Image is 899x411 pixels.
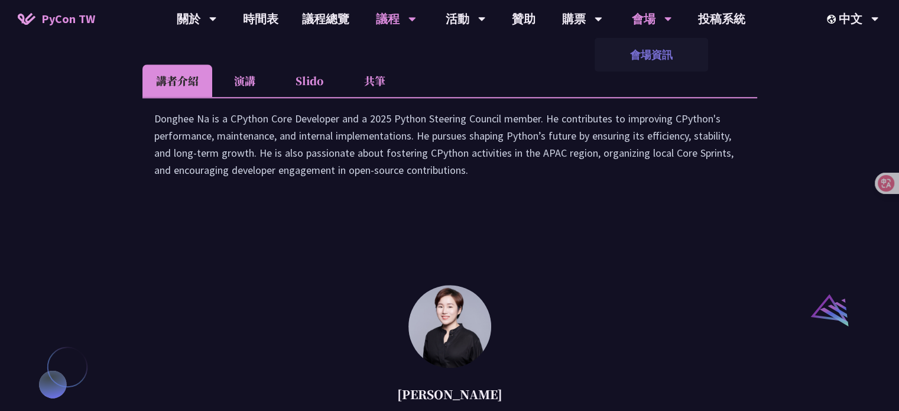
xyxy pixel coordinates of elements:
li: 演講 [212,64,277,97]
div: Donghee Na is a CPython Core Developer and a 2025 Python Steering Council member. He contributes ... [154,110,745,190]
a: PyCon TW [6,4,107,34]
li: 講者介紹 [142,64,212,97]
li: Slido [277,64,342,97]
li: 共筆 [342,64,407,97]
img: Locale Icon [827,15,839,24]
img: Home icon of PyCon TW 2025 [18,13,35,25]
span: PyCon TW [41,10,95,28]
img: 林滿新 [408,285,491,368]
a: 會場資訊 [595,41,708,69]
